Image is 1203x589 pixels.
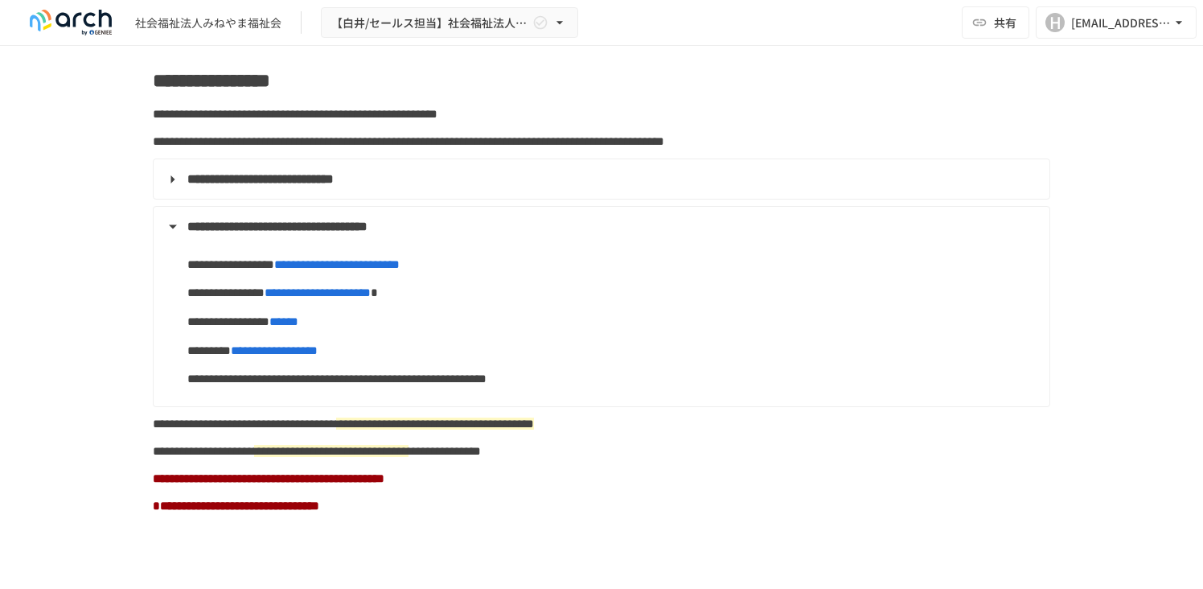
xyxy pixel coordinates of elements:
div: 社会福祉法人みねやま福祉会 [135,14,281,31]
div: [EMAIL_ADDRESS][DOMAIN_NAME] [1071,13,1171,33]
img: logo-default@2x-9cf2c760.svg [19,10,122,35]
button: H[EMAIL_ADDRESS][DOMAIN_NAME] [1036,6,1197,39]
span: 【白井/セールス担当】社会福祉法人みねやま福祉会様_初期設定サポート [331,13,529,33]
button: 【白井/セールス担当】社会福祉法人みねやま福祉会様_初期設定サポート [321,7,578,39]
div: H [1045,13,1065,32]
button: 共有 [962,6,1029,39]
span: 共有 [994,14,1016,31]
